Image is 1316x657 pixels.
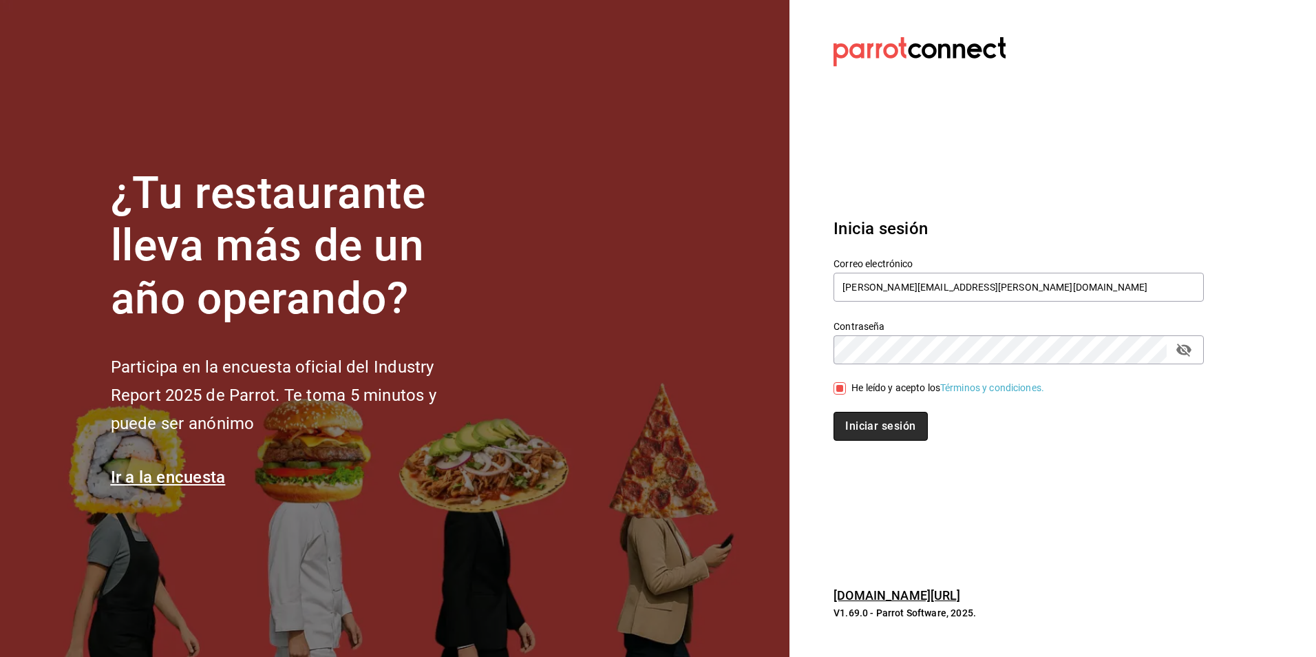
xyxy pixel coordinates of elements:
h2: Participa en la encuesta oficial del Industry Report 2025 de Parrot. Te toma 5 minutos y puede se... [111,353,482,437]
button: passwordField [1172,338,1196,362]
label: Correo electrónico [834,258,1204,268]
h1: ¿Tu restaurante lleva más de un año operando? [111,167,482,326]
a: [DOMAIN_NAME][URL] [834,588,960,603]
a: Ir a la encuesta [111,468,226,487]
a: Términos y condiciones. [940,382,1044,393]
div: He leído y acepto los [851,381,1044,395]
label: Contraseña [834,321,1204,331]
input: Ingresa tu correo electrónico [834,273,1204,302]
h3: Inicia sesión [834,216,1204,241]
button: Iniciar sesión [834,412,927,441]
p: V1.69.0 - Parrot Software, 2025. [834,606,1204,620]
